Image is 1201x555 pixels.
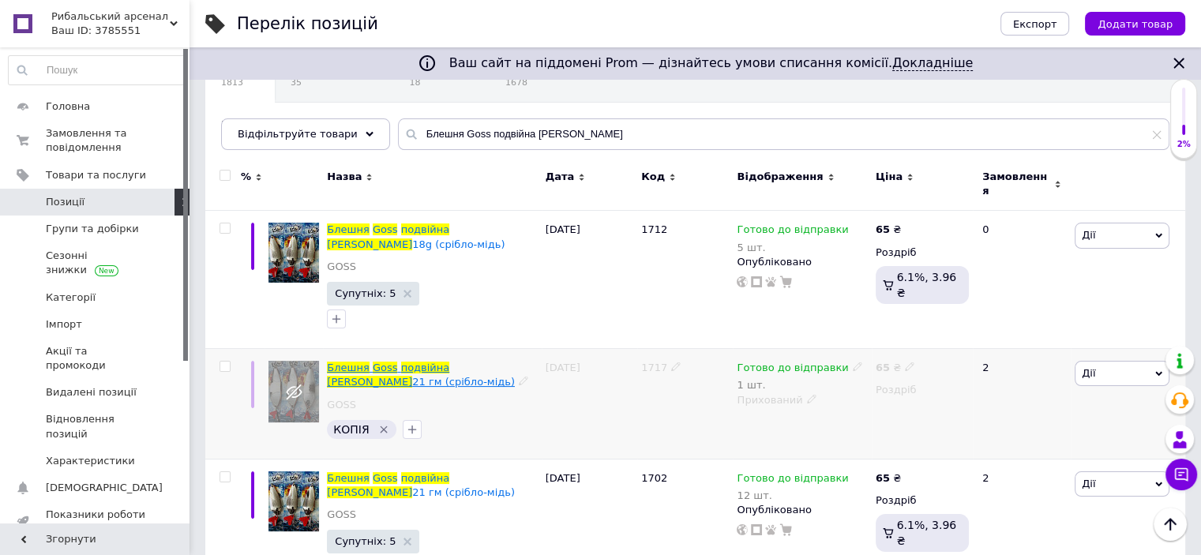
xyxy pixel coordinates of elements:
b: 65 [876,362,890,373]
div: Перелік позицій [237,16,378,32]
span: Супутніх: 5 [335,288,396,298]
div: 12 шт. [737,489,848,501]
svg: Закрити [1169,54,1188,73]
span: подвійна [401,223,450,235]
span: 1702 [641,472,667,484]
span: Goss [373,223,398,235]
span: Дії [1082,367,1095,379]
span: подвійна [401,472,450,484]
a: GOSS [327,508,356,522]
span: Замовлення та повідомлення [46,126,146,155]
a: GOSS [327,398,356,412]
span: 21 гм (срібло-мідь) [412,486,515,498]
span: Відображення [737,170,823,184]
span: Імпорт [46,317,82,332]
span: [PERSON_NAME] [327,376,412,388]
div: Ваш ID: 3785551 [51,24,190,38]
input: Пошук [9,56,186,84]
span: Goss [373,362,398,373]
span: Позиції [46,195,84,209]
button: Додати товар [1085,12,1185,36]
div: Опубліковано [737,503,867,517]
span: 1678 [505,77,587,88]
b: 65 [876,223,890,235]
a: БлешняGossподвійна[PERSON_NAME]18g (срібло-мідь) [327,223,505,249]
span: Рибальський арсенал [51,9,170,24]
div: 2 [973,349,1071,459]
div: [DATE] [542,211,637,349]
div: Роздріб [876,383,969,397]
input: Пошук по назві позиції, артикулу і пошуковим запитам [398,118,1169,150]
span: Приховані [221,119,285,133]
span: Сезонні знижки [46,249,146,277]
div: 0 [973,211,1071,349]
span: 18g (срібло-мідь) [412,238,505,250]
span: Блешня [327,362,369,373]
span: подвійна [401,362,450,373]
span: 35 [291,77,362,88]
div: 2% [1171,139,1196,150]
a: Докладніше [892,55,973,71]
span: Замовлення [982,170,1050,198]
span: КОПІЯ [333,423,369,436]
span: 18 [409,77,457,88]
span: Відновлення позицій [46,412,146,441]
div: Прихований [737,393,867,407]
div: ₴ [876,471,901,486]
a: БлешняGossподвійна[PERSON_NAME]21 гм (срібло-мідь) [327,362,515,388]
span: Готово до відправки [737,362,848,378]
div: Опубліковано [737,255,867,269]
span: Супутніх: 5 [335,536,396,546]
span: Готово до відправки [737,223,848,240]
span: Характеристики [46,454,135,468]
span: Експорт [1013,18,1057,30]
span: Головна [46,99,90,114]
img: Блесна Goss двойная шумовая 18 g (серебро-медь) [268,223,319,283]
span: Код [641,170,665,184]
span: Групи та добірки [46,222,139,236]
span: 1717 [641,362,667,373]
span: [PERSON_NAME] [327,238,412,250]
span: Видалені позиції [46,385,137,399]
span: 1813 [221,77,243,88]
span: Goss [373,472,398,484]
a: GOSS [327,260,356,274]
span: Акції та промокоди [46,344,146,373]
span: Блешня [327,472,369,484]
div: [DATE] [542,349,637,459]
span: [PERSON_NAME] [327,486,412,498]
span: Категорії [46,291,96,305]
span: Дії [1082,478,1095,489]
span: Дії [1082,229,1095,241]
span: Ваш сайт на піддомені Prom — дізнайтесь умови списання комісії. [449,55,974,71]
svg: Видалити мітку [377,423,390,436]
span: Блешня [327,223,369,235]
div: ₴ [876,223,901,237]
span: 1712 [641,223,667,235]
span: 6.1%, 3.96 ₴ [896,271,956,299]
button: Чат з покупцем [1165,459,1197,490]
img: Блесна Goss двойная шумовая 21 грм (серебро-медь) [268,471,319,531]
span: [DEMOGRAPHIC_DATA] [46,481,163,495]
b: 65 [876,472,890,484]
span: Відфільтруйте товари [238,128,358,140]
span: Ціна [876,170,903,184]
div: 5 шт. [737,242,848,253]
span: Показники роботи компанії [46,508,146,536]
button: Експорт [1000,12,1070,36]
img: Блесна Goss двойная шумовая 21 грм (серебро-медь) [268,361,319,422]
span: Товари та послуги [46,168,146,182]
span: Назва [327,170,362,184]
div: Роздріб [876,246,969,260]
div: Роздріб [876,493,969,508]
span: Дата [546,170,575,184]
div: ₴ [876,361,915,375]
div: 1 шт. [737,379,862,391]
span: 6.1%, 3.96 ₴ [896,519,956,547]
a: БлешняGossподвійна[PERSON_NAME]21 гм (срібло-мідь) [327,472,515,498]
span: Готово до відправки [737,472,848,489]
span: Додати товар [1098,18,1173,30]
span: 21 гм (срібло-мідь) [412,376,515,388]
button: Наверх [1154,508,1187,541]
span: % [241,170,251,184]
